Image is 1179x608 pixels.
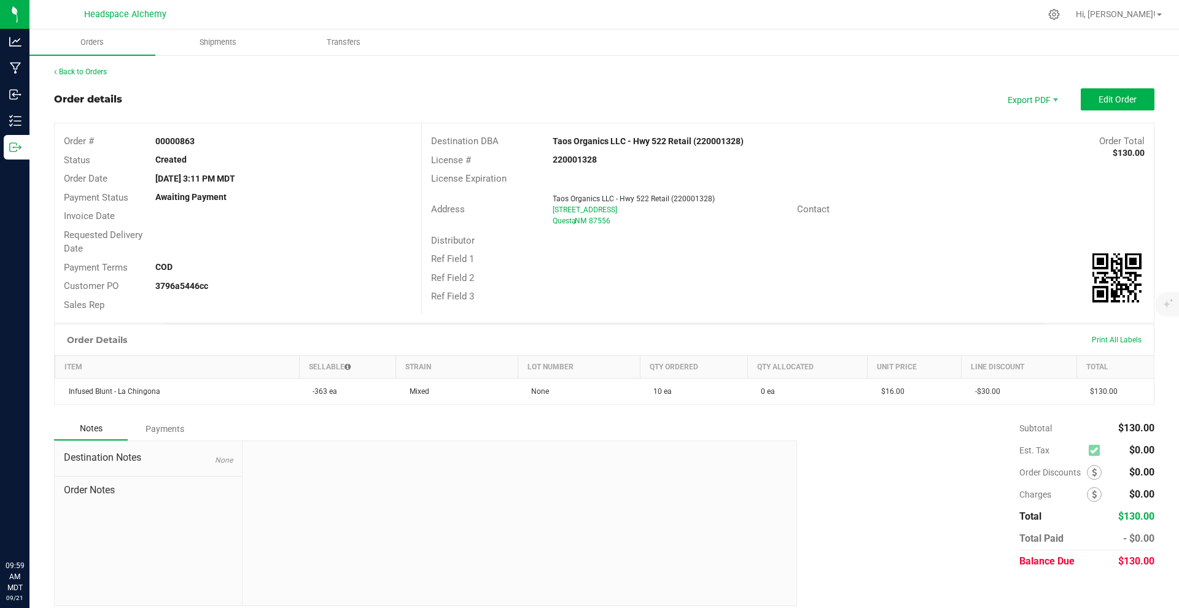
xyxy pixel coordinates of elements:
span: Balance Due [1019,555,1075,567]
span: Orders [64,37,120,48]
th: Line Discount [962,356,1077,379]
span: Sales Rep [64,299,104,310]
span: $0.00 [1129,488,1154,500]
th: Sellable [299,356,395,379]
span: [STREET_ADDRESS] [553,206,617,214]
span: Transfers [310,37,377,48]
strong: Taos Organics LLC - Hwy 522 Retail (220001328) [553,136,744,146]
span: License Expiration [431,173,507,184]
inline-svg: Analytics [9,36,21,48]
span: License # [431,155,471,166]
span: -$30.00 [969,387,1000,396]
qrcode: 00000863 [1092,253,1142,302]
span: Ref Field 2 [431,272,474,283]
a: Orders [29,29,155,55]
th: Unit Price [868,356,962,379]
span: Hi, [PERSON_NAME]! [1076,9,1156,19]
strong: 220001328 [553,155,597,164]
span: Destination DBA [431,136,499,147]
span: Shipments [183,37,253,48]
p: 09/21 [6,593,24,602]
span: Ref Field 3 [431,291,474,302]
span: None [215,456,233,464]
th: Total [1076,356,1154,379]
span: Status [64,155,90,166]
span: Customer PO [64,280,119,291]
inline-svg: Outbound [9,141,21,153]
span: Charges [1019,490,1087,499]
img: Scan me! [1092,253,1142,302]
span: NM [575,217,586,225]
div: Payments [128,418,201,440]
inline-svg: Inventory [9,115,21,127]
span: Order # [64,136,94,147]
span: Headspace Alchemy [84,9,166,20]
strong: $130.00 [1113,148,1145,158]
th: Qty Allocated [747,356,868,379]
div: Order details [54,92,122,107]
span: Payment Terms [64,262,128,273]
span: $130.00 [1118,555,1154,567]
span: Mixed [403,387,429,396]
span: $0.00 [1129,466,1154,478]
span: Print All Labels [1092,336,1142,344]
strong: Awaiting Payment [155,192,227,202]
a: Back to Orders [54,67,107,76]
a: Transfers [281,29,407,55]
span: $130.00 [1118,510,1154,522]
span: Address [431,204,465,215]
span: 0 ea [755,387,775,396]
p: 09:59 AM MDT [6,560,24,593]
th: Lot Number [518,356,640,379]
div: Manage settings [1046,9,1062,20]
span: $130.00 [1084,387,1118,396]
span: Invoice Date [64,210,115,221]
span: Order Notes [64,483,233,498]
a: Shipments [155,29,281,55]
th: Strain [396,356,518,379]
strong: COD [155,262,173,272]
strong: Created [155,155,187,164]
span: None [525,387,549,396]
span: 10 ea [647,387,672,396]
strong: 3796a5446cc [155,281,208,291]
span: Total Paid [1019,533,1064,544]
span: Est. Tax [1019,445,1084,455]
span: Infused Blunt - La Chingona [63,387,160,396]
strong: [DATE] 3:11 PM MDT [155,174,235,183]
span: Contact [797,204,830,215]
span: 87556 [589,217,610,225]
span: -363 ea [306,387,337,396]
th: Qty Ordered [640,356,747,379]
span: , [574,217,575,225]
inline-svg: Manufacturing [9,62,21,74]
span: - $0.00 [1123,533,1154,544]
span: $16.00 [875,387,905,396]
button: Edit Order [1081,88,1154,110]
h1: Order Details [67,335,127,345]
span: Payment Status [64,192,128,203]
span: Subtotal [1019,423,1052,433]
span: Requested Delivery Date [64,229,142,255]
iframe: Resource center [12,510,49,547]
span: Order Total [1099,136,1145,147]
span: Order Discounts [1019,468,1087,477]
span: Calculate excise tax [1089,442,1105,459]
span: $0.00 [1129,444,1154,456]
strong: 00000863 [155,136,195,146]
inline-svg: Inbound [9,88,21,101]
span: Questa [553,217,576,225]
span: Destination Notes [64,450,233,465]
span: Order Date [64,173,107,184]
span: Distributor [431,235,475,246]
span: Ref Field 1 [431,253,474,264]
span: $130.00 [1118,422,1154,434]
th: Item [55,356,300,379]
li: Export PDF [995,88,1068,110]
span: Taos Organics LLC - Hwy 522 Retail (220001328) [553,194,715,203]
span: Edit Order [1099,94,1137,104]
div: Notes [54,417,128,441]
span: Total [1019,510,1041,522]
